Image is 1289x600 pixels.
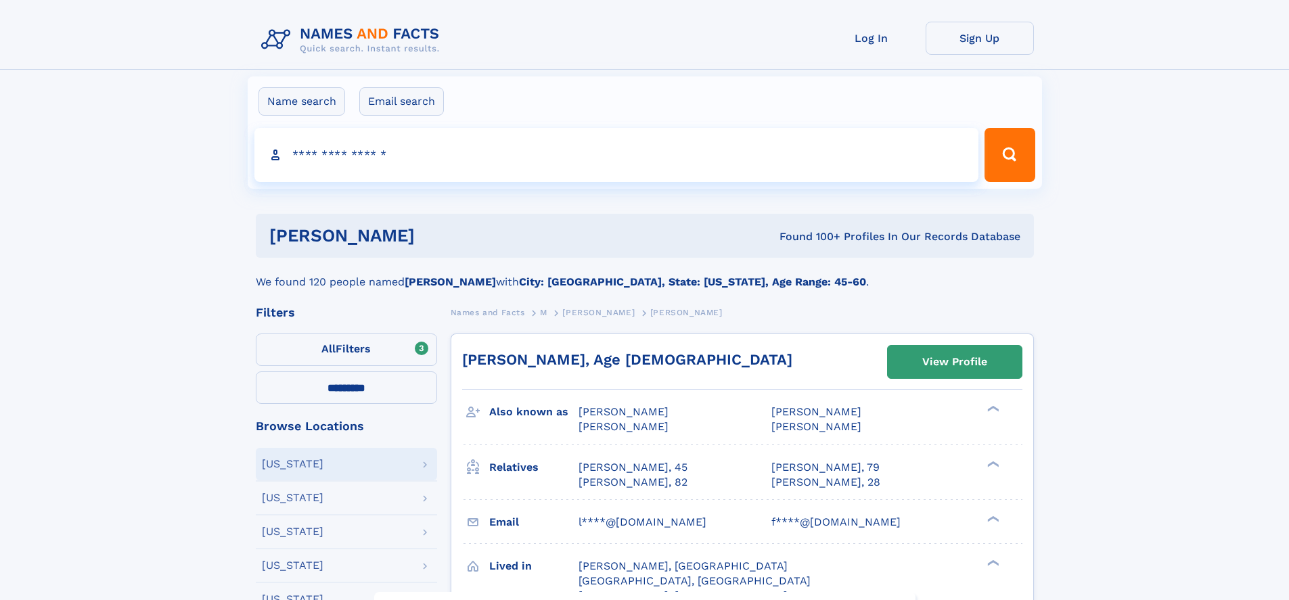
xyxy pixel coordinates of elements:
span: M [540,308,547,317]
div: [US_STATE] [262,492,323,503]
label: Name search [258,87,345,116]
h1: [PERSON_NAME] [269,227,597,244]
span: [PERSON_NAME], [GEOGRAPHIC_DATA] [579,559,788,572]
div: ❯ [984,514,1000,523]
div: Browse Locations [256,420,437,432]
div: We found 120 people named with . [256,258,1034,290]
div: ❯ [984,405,1000,413]
div: [US_STATE] [262,560,323,571]
a: [PERSON_NAME], 28 [771,475,880,490]
label: Email search [359,87,444,116]
span: [PERSON_NAME] [579,405,669,418]
h3: Lived in [489,555,579,578]
input: search input [254,128,979,182]
b: City: [GEOGRAPHIC_DATA], State: [US_STATE], Age Range: 45-60 [519,275,866,288]
div: Found 100+ Profiles In Our Records Database [597,229,1020,244]
div: View Profile [922,346,987,377]
h3: Email [489,511,579,534]
a: Sign Up [926,22,1034,55]
h3: Also known as [489,400,579,423]
a: [PERSON_NAME], 45 [579,460,687,475]
div: Filters [256,306,437,319]
a: [PERSON_NAME], 82 [579,475,687,490]
span: [PERSON_NAME] [650,308,723,317]
div: ❯ [984,459,1000,468]
a: [PERSON_NAME] [562,304,635,321]
img: Logo Names and Facts [256,22,451,58]
a: M [540,304,547,321]
div: [US_STATE] [262,526,323,537]
span: [PERSON_NAME] [562,308,635,317]
span: [PERSON_NAME] [771,420,861,433]
button: Search Button [985,128,1035,182]
a: Names and Facts [451,304,525,321]
a: [PERSON_NAME], 79 [771,460,880,475]
span: [PERSON_NAME] [771,405,861,418]
div: ❯ [984,558,1000,567]
a: Log In [817,22,926,55]
h3: Relatives [489,456,579,479]
div: [US_STATE] [262,459,323,469]
label: Filters [256,333,437,366]
span: [GEOGRAPHIC_DATA], [GEOGRAPHIC_DATA] [579,574,811,587]
span: All [321,342,336,355]
a: View Profile [888,346,1022,378]
span: [PERSON_NAME] [579,420,669,433]
b: [PERSON_NAME] [405,275,496,288]
a: [PERSON_NAME], Age [DEMOGRAPHIC_DATA] [462,351,792,368]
